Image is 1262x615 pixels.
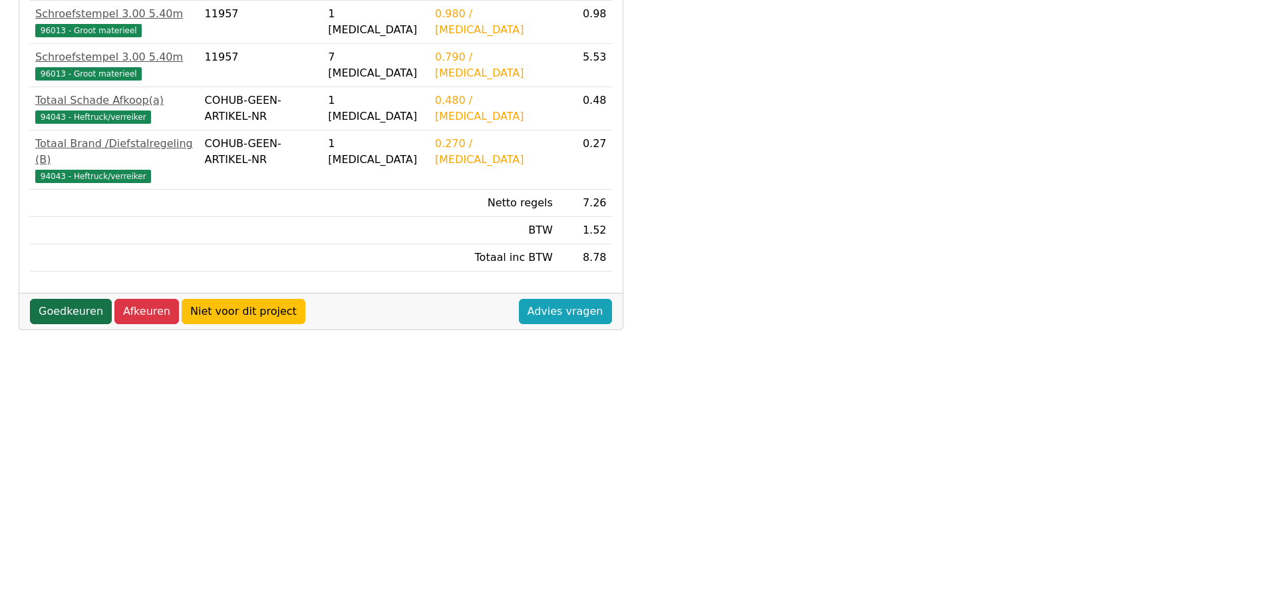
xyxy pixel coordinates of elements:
[200,1,323,44] td: 11957
[35,6,194,22] div: Schroefstempel 3.00 5.40m
[35,24,142,37] span: 96013 - Groot materieel
[35,93,194,108] div: Totaal Schade Afkoop(a)
[35,110,151,124] span: 94043 - Heftruck/verreiker
[114,299,179,324] a: Afkeuren
[328,49,424,81] div: 7 [MEDICAL_DATA]
[430,244,558,272] td: Totaal inc BTW
[558,130,612,190] td: 0.27
[519,299,612,324] a: Advies vragen
[182,299,305,324] a: Niet voor dit project
[328,93,424,124] div: 1 [MEDICAL_DATA]
[35,67,142,81] span: 96013 - Groot materieel
[558,190,612,217] td: 7.26
[430,217,558,244] td: BTW
[435,6,553,38] div: 0.980 / [MEDICAL_DATA]
[35,49,194,65] div: Schroefstempel 3.00 5.40m
[558,87,612,130] td: 0.48
[200,44,323,87] td: 11957
[558,244,612,272] td: 8.78
[35,136,194,168] div: Totaal Brand /Diefstalregeling (B)
[35,170,151,183] span: 94043 - Heftruck/verreiker
[435,93,553,124] div: 0.480 / [MEDICAL_DATA]
[200,87,323,130] td: COHUB-GEEN-ARTIKEL-NR
[328,6,424,38] div: 1 [MEDICAL_DATA]
[558,44,612,87] td: 5.53
[35,6,194,38] a: Schroefstempel 3.00 5.40m96013 - Groot materieel
[430,190,558,217] td: Netto regels
[35,136,194,184] a: Totaal Brand /Diefstalregeling (B)94043 - Heftruck/verreiker
[328,136,424,168] div: 1 [MEDICAL_DATA]
[200,130,323,190] td: COHUB-GEEN-ARTIKEL-NR
[558,217,612,244] td: 1.52
[35,49,194,81] a: Schroefstempel 3.00 5.40m96013 - Groot materieel
[558,1,612,44] td: 0.98
[30,299,112,324] a: Goedkeuren
[435,136,553,168] div: 0.270 / [MEDICAL_DATA]
[35,93,194,124] a: Totaal Schade Afkoop(a)94043 - Heftruck/verreiker
[435,49,553,81] div: 0.790 / [MEDICAL_DATA]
